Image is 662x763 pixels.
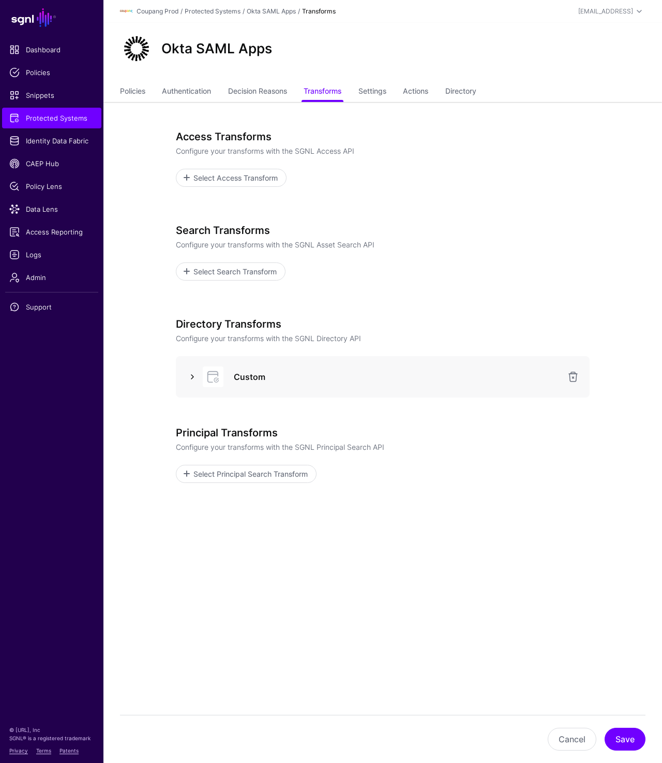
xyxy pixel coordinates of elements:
a: Data Lens [2,199,101,219]
button: Save [605,728,645,751]
p: Configure your transforms with the SGNL Directory API [176,333,590,344]
a: CAEP Hub [2,153,101,174]
a: Protected Systems [2,108,101,128]
a: Snippets [2,85,101,106]
a: Identity Data Fabric [2,130,101,151]
a: Logs [2,244,101,265]
button: Cancel [548,728,596,751]
span: Protected Systems [9,113,94,123]
h3: Search Transforms [176,224,590,237]
div: [EMAIL_ADDRESS] [578,7,633,16]
span: Support [9,302,94,312]
span: Dashboard [9,45,94,55]
span: Admin [9,272,94,283]
a: Actions [403,82,428,102]
img: svg+xml;base64,PHN2ZyBpZD0iTG9nbyIgeG1sbnM9Imh0dHA6Ly93d3cudzMub3JnLzIwMDAvc3ZnIiB3aWR0aD0iMTIxLj... [120,5,132,18]
div: / [178,7,185,16]
a: Access Reporting [2,222,101,242]
a: Decision Reasons [228,82,287,102]
a: Patents [59,747,79,754]
a: Authentication [162,82,211,102]
a: Okta SAML Apps [247,7,296,15]
span: Policies [9,67,94,78]
h3: Principal Transforms [176,427,590,439]
span: CAEP Hub [9,158,94,169]
span: Access Reporting [9,227,94,237]
h3: Custom [234,371,561,383]
div: / [296,7,302,16]
a: Protected Systems [185,7,240,15]
p: Configure your transforms with the SGNL Principal Search API [176,442,590,452]
a: Settings [358,82,386,102]
span: Policy Lens [9,181,94,192]
a: Coupang Prod [137,7,178,15]
img: svg+xml;base64,PHN2ZyB3aWR0aD0iNjQiIGhlaWdodD0iNjQiIHZpZXdCb3g9IjAgMCA2NCA2NCIgZmlsbD0ibm9uZSIgeG... [203,366,223,387]
span: Select Search Transform [192,266,278,277]
a: Policies [120,82,145,102]
p: Configure your transforms with the SGNL Access API [176,145,590,156]
a: Dashboard [2,39,101,60]
strong: Transforms [302,7,336,15]
a: Privacy [9,747,28,754]
a: Policies [2,62,101,83]
h3: Directory Transforms [176,318,590,330]
a: Transforms [304,82,341,102]
p: SGNL® is a registered trademark [9,734,94,742]
a: Directory [445,82,476,102]
span: Select Principal Search Transform [192,468,309,479]
a: SGNL [6,6,97,29]
div: / [240,7,247,16]
h3: Access Transforms [176,130,590,143]
a: Terms [36,747,51,754]
span: Data Lens [9,204,94,214]
p: Configure your transforms with the SGNL Asset Search API [176,239,590,250]
a: Admin [2,267,101,288]
a: Policy Lens [2,176,101,197]
span: Snippets [9,90,94,100]
span: Select Access Transform [192,172,279,183]
span: Identity Data Fabric [9,136,94,146]
span: Logs [9,250,94,260]
img: svg+xml;base64,PHN2ZyB3aWR0aD0iNjQiIGhlaWdodD0iNjQiIHZpZXdCb3g9IjAgMCA2NCA2NCIgZmlsbD0ibm9uZSIgeG... [120,32,153,65]
h2: Okta SAML Apps [161,40,272,56]
p: © [URL], Inc [9,726,94,734]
